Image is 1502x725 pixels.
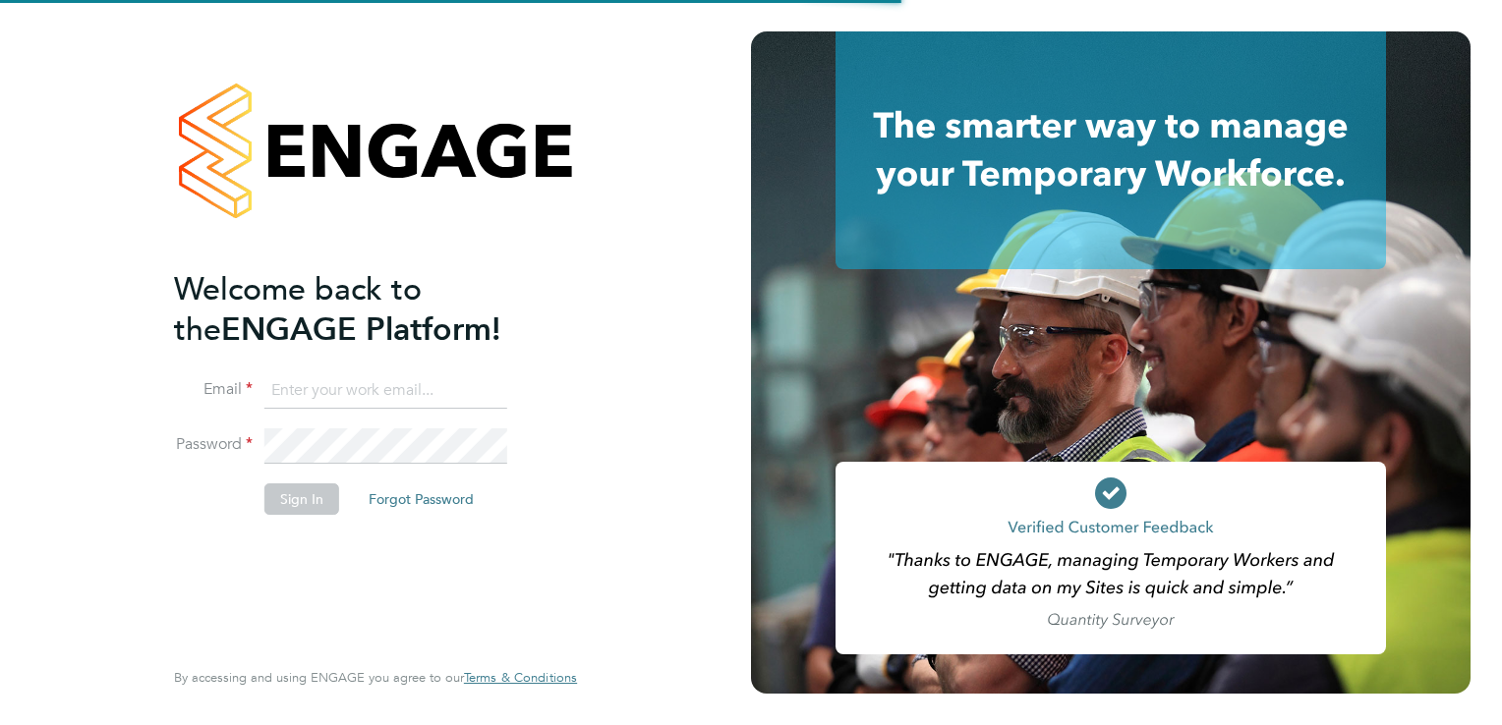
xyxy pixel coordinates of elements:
input: Enter your work email... [264,373,507,409]
button: Sign In [264,483,339,515]
span: Terms & Conditions [464,669,577,686]
h2: ENGAGE Platform! [174,269,557,350]
button: Forgot Password [353,483,490,515]
span: By accessing and using ENGAGE you agree to our [174,669,577,686]
label: Password [174,434,253,455]
label: Email [174,379,253,400]
a: Terms & Conditions [464,670,577,686]
span: Welcome back to the [174,270,422,349]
